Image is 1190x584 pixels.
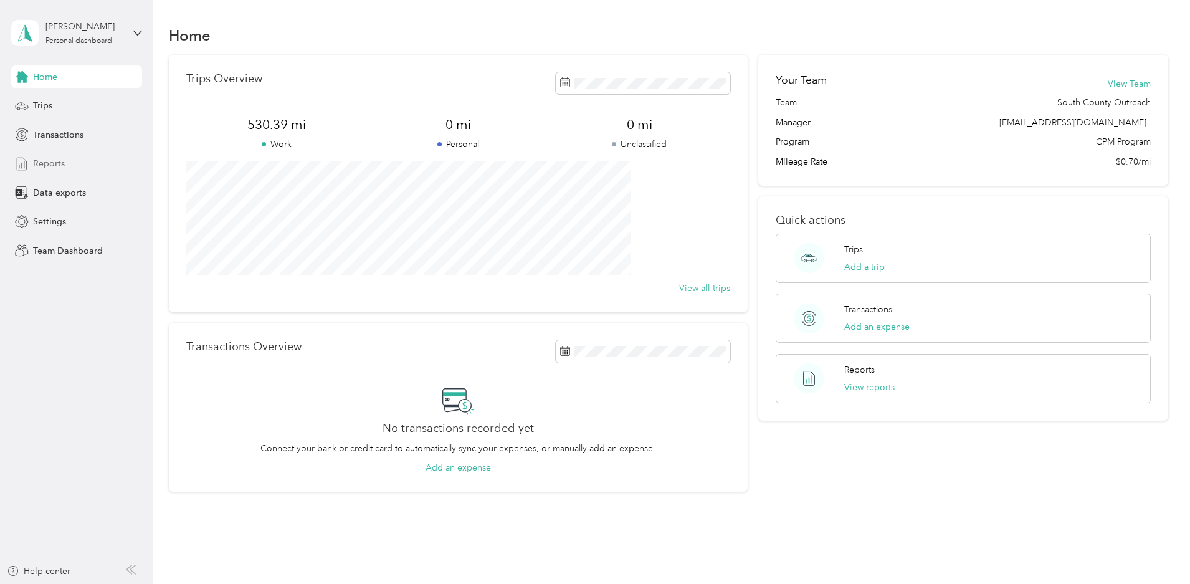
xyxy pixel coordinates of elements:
[844,243,863,256] p: Trips
[186,138,368,151] p: Work
[33,99,52,112] span: Trips
[1096,135,1151,148] span: CPM Program
[45,20,123,33] div: [PERSON_NAME]
[186,72,262,85] p: Trips Overview
[549,116,730,133] span: 0 mi
[776,72,827,88] h2: Your Team
[383,422,534,435] h2: No transactions recorded yet
[776,135,809,148] span: Program
[844,261,885,274] button: Add a trip
[368,116,549,133] span: 0 mi
[776,116,811,129] span: Manager
[33,128,83,141] span: Transactions
[186,340,302,353] p: Transactions Overview
[426,461,491,474] button: Add an expense
[999,117,1146,128] span: [EMAIL_ADDRESS][DOMAIN_NAME]
[260,442,655,455] p: Connect your bank or credit card to automatically sync your expenses, or manually add an expense.
[844,381,895,394] button: View reports
[1120,514,1190,584] iframe: Everlance-gr Chat Button Frame
[844,363,875,376] p: Reports
[1057,96,1151,109] span: South County Outreach
[549,138,730,151] p: Unclassified
[186,116,368,133] span: 530.39 mi
[776,155,827,168] span: Mileage Rate
[7,565,70,578] button: Help center
[45,37,112,45] div: Personal dashboard
[776,96,797,109] span: Team
[33,70,57,84] span: Home
[33,215,66,228] span: Settings
[776,214,1151,227] p: Quick actions
[33,157,65,170] span: Reports
[368,138,549,151] p: Personal
[33,244,103,257] span: Team Dashboard
[169,29,211,42] h1: Home
[679,282,730,295] button: View all trips
[1116,155,1151,168] span: $0.70/mi
[33,186,86,199] span: Data exports
[844,320,910,333] button: Add an expense
[844,303,892,316] p: Transactions
[1108,77,1151,90] button: View Team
